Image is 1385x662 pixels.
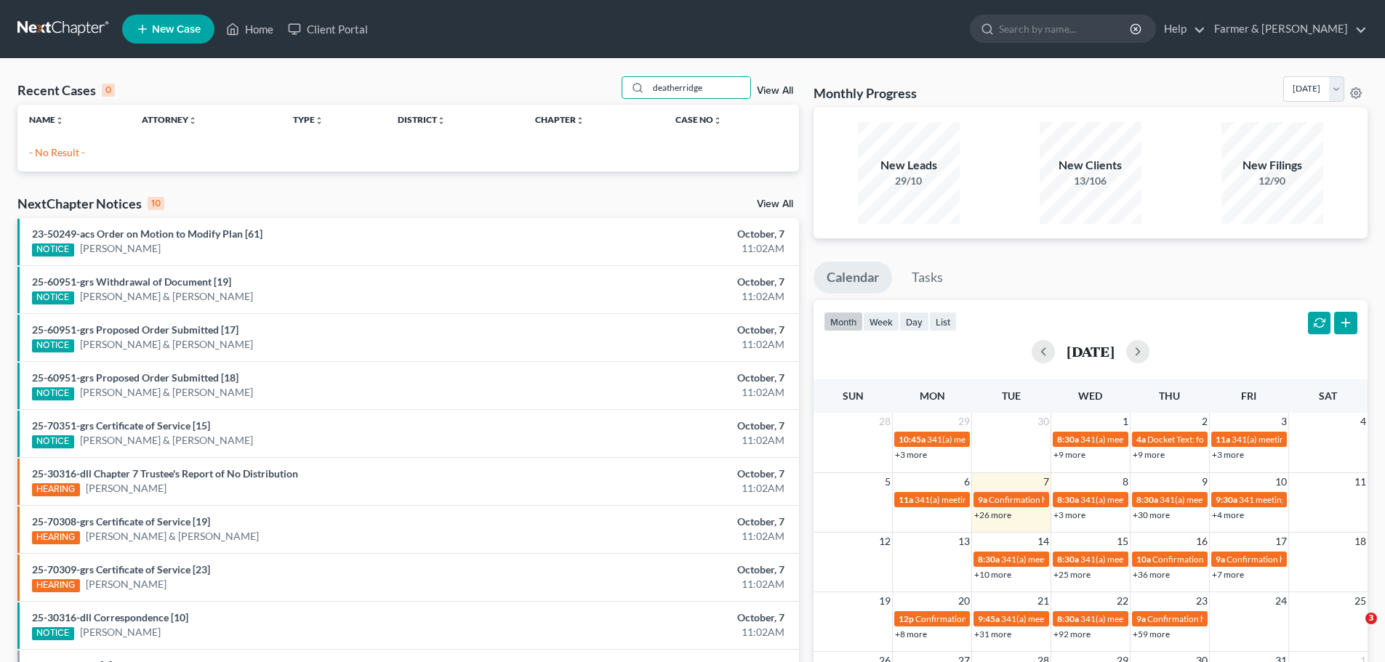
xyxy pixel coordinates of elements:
span: 12 [878,533,892,550]
a: 25-30316-dll Correspondence [10] [32,611,188,623]
span: 9:30a [1216,494,1237,505]
div: NOTICE [32,291,74,304]
span: 9a [1136,613,1146,624]
span: Confirmation hearing for [PERSON_NAME] [1147,613,1312,624]
a: 25-30316-dll Chapter 7 Trustee's Report of No Distribution [32,467,298,480]
div: October, 7 [543,467,784,481]
a: +9 more [1053,449,1085,460]
span: 8:30a [1057,494,1079,505]
span: 19 [878,592,892,610]
div: 11:02AM [543,337,784,352]
span: 10 [1274,473,1288,491]
span: 8 [1121,473,1130,491]
a: Calendar [814,262,892,294]
span: 341(a) meeting for [PERSON_NAME] [1001,554,1141,565]
a: +3 more [895,449,927,460]
span: 341(a) meeting for [PERSON_NAME] [1080,554,1221,565]
a: Client Portal [281,16,375,42]
a: 25-60951-grs Proposed Order Submitted [18] [32,371,238,384]
span: 15 [1115,533,1130,550]
a: +30 more [1133,509,1170,520]
span: 11a [899,494,913,505]
div: NOTICE [32,435,74,448]
span: Confirmation hearing for [PERSON_NAME] & [PERSON_NAME] [915,613,1157,624]
span: 28 [878,413,892,430]
a: 25-60951-grs Withdrawal of Document [19] [32,275,231,288]
div: 12/90 [1221,174,1323,188]
span: Docket Text: for [PERSON_NAME] [1147,434,1277,445]
input: Search by name... [649,77,750,98]
span: Sun [843,389,864,402]
div: 29/10 [858,174,960,188]
a: +26 more [974,509,1011,520]
span: Mon [920,389,945,402]
span: 21 [1036,592,1051,610]
span: 341(a) meeting for [PERSON_NAME] [1001,613,1141,624]
div: October, 7 [543,371,784,385]
span: Tue [1002,389,1021,402]
div: October, 7 [543,275,784,289]
a: 25-60951-grs Proposed Order Submitted [17] [32,323,238,336]
a: View All [757,86,793,96]
span: 341(a) meeting for [PERSON_NAME] & [PERSON_NAME] [1160,494,1377,505]
button: day [899,312,929,331]
span: 2 [1200,413,1209,430]
div: NOTICE [32,387,74,400]
div: NOTICE [32,339,74,352]
span: 16 [1195,533,1209,550]
span: 10a [1136,554,1151,565]
span: Fri [1241,389,1256,402]
a: Tasks [899,262,956,294]
a: +9 more [1133,449,1165,460]
span: Wed [1078,389,1102,402]
span: Sat [1319,389,1337,402]
div: 0 [102,84,115,97]
span: 6 [963,473,971,491]
span: 3 [1280,413,1288,430]
a: 25-70309-grs Certificate of Service [23] [32,563,210,576]
a: View All [757,199,793,209]
span: 24 [1274,592,1288,610]
div: HEARING [32,579,80,592]
a: [PERSON_NAME] & [PERSON_NAME] [80,289,253,304]
span: 341(a) meeting for [PERSON_NAME] [1080,613,1221,624]
span: 341(a) meeting for [PERSON_NAME] [927,434,1067,445]
div: HEARING [32,531,80,544]
a: +8 more [895,629,927,639]
span: 12p [899,613,914,624]
div: New Filings [1221,157,1323,174]
span: 5 [883,473,892,491]
div: 11:02AM [543,385,784,400]
span: 341 meeting for [PERSON_NAME] [1239,494,1369,505]
span: 341(a) meeting for [PERSON_NAME] [915,494,1055,505]
button: week [863,312,899,331]
div: NOTICE [32,627,74,640]
a: [PERSON_NAME] & [PERSON_NAME] [80,433,253,448]
span: 25 [1353,592,1368,610]
a: +7 more [1212,569,1244,580]
span: 9a [978,494,987,505]
a: [PERSON_NAME] [80,241,161,256]
iframe: Intercom live chat [1336,613,1370,647]
div: New Clients [1040,157,1141,174]
a: 25-70308-grs Certificate of Service [19] [32,515,210,528]
span: 8:30a [1057,434,1079,445]
a: [PERSON_NAME] & [PERSON_NAME] [80,385,253,400]
a: Attorneyunfold_more [142,114,197,125]
a: 23-50249-acs Order on Motion to Modify Plan [61] [32,227,262,240]
div: New Leads [858,157,960,174]
a: Nameunfold_more [29,114,64,125]
span: 8:30a [978,554,1000,565]
span: Thu [1159,389,1180,402]
div: HEARING [32,483,80,496]
a: Case Nounfold_more [675,114,722,125]
span: 4 [1359,413,1368,430]
div: 11:02AM [543,481,784,496]
span: 8:30a [1057,613,1079,624]
span: 8:30a [1057,554,1079,565]
span: 7 [1042,473,1051,491]
i: unfold_more [576,116,585,125]
a: [PERSON_NAME] & [PERSON_NAME] [80,337,253,352]
p: - No Result - [29,145,787,160]
span: 13 [957,533,971,550]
